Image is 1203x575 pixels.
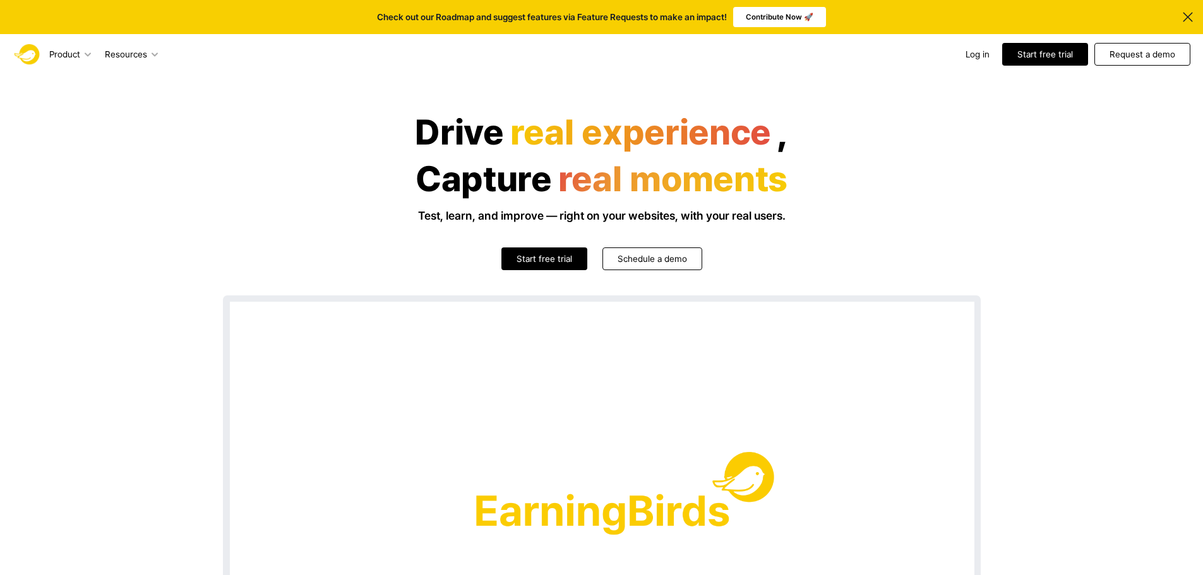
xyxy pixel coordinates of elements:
[49,48,80,61] p: Product
[416,159,552,199] h1: Capture
[733,7,826,27] a: Contribute Now 🚀
[105,48,147,61] p: Resources
[501,247,587,270] a: Start free trial
[377,12,727,23] p: Check out our Roadmap and suggest features via Feature Requests to make an impact!
[777,112,788,153] h1: ,
[13,39,43,69] img: Logo
[1017,48,1073,61] p: Start free trial
[1094,43,1190,66] a: Request a demo
[415,112,504,153] h1: Drive
[602,247,702,270] a: Schedule a demo
[507,110,774,156] span: real experience
[555,157,790,203] span: real moments
[618,252,687,265] p: Schedule a demo
[1002,43,1088,66] a: Start free trial
[746,11,813,23] p: Contribute Now 🚀
[517,252,572,265] p: Start free trial
[223,210,981,222] h3: Test, learn, and improve — right on your websites, with your real users.
[966,48,990,61] a: Log in
[1110,48,1175,61] p: Request a demo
